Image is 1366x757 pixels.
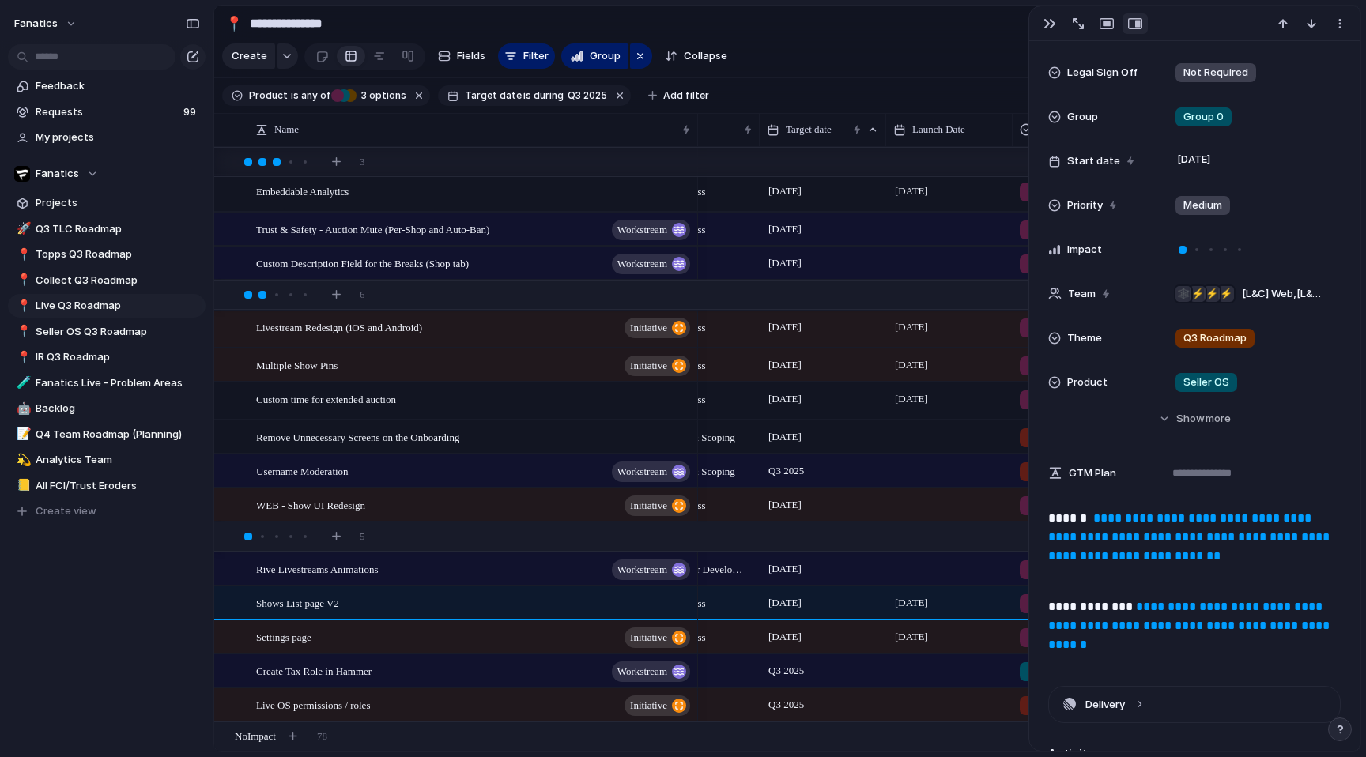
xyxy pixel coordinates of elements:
[8,397,206,420] a: 🤖Backlog
[1028,320,1043,336] span: Yes
[432,43,492,69] button: Fields
[531,89,564,103] span: during
[8,243,206,266] div: 📍Topps Q3 Roadmap
[249,89,288,103] span: Product
[14,375,30,391] button: 🧪
[1175,286,1191,302] div: 🕸
[1028,392,1043,408] span: Yes
[590,48,621,64] span: Group
[625,695,690,716] button: initiative
[256,593,339,612] span: Shows List page V2
[1028,562,1043,578] span: Yes
[256,390,396,408] span: Custom time for extended auction
[1067,153,1120,169] span: Start date
[630,695,667,717] span: initiative
[17,400,28,418] div: 🤖
[360,529,365,544] span: 5
[17,451,28,469] div: 💫
[17,348,28,367] div: 📍
[8,269,206,292] a: 📍Collect Q3 Roadmap
[14,247,30,262] button: 📍
[617,219,667,241] span: workstream
[14,324,30,340] button: 📍
[764,390,806,409] span: [DATE]
[274,122,299,137] span: Name
[256,254,469,272] span: Custom Description Field for the Breaks (Shop tab)
[659,562,746,578] span: Ready for Development
[14,427,30,443] button: 📝
[625,495,690,516] button: initiative
[256,318,422,336] span: Livestream Redesign (iOS and Android)
[225,13,243,34] div: 📍
[891,627,932,646] span: [DATE]
[891,356,932,375] span: [DATE]
[8,423,206,446] div: 📝Q4 Team Roadmap (Planning)
[14,349,30,365] button: 📍
[36,130,200,145] span: My projects
[8,499,206,523] button: Create view
[617,461,667,483] span: workstream
[36,78,200,94] span: Feedback
[8,448,206,472] div: 💫Analytics Team
[1067,375,1108,390] span: Product
[232,48,267,64] span: Create
[612,461,690,482] button: workstream
[1049,687,1340,722] button: Delivery
[256,695,370,714] span: Live OS permissions / roles
[317,729,327,744] span: 78
[891,318,932,337] span: [DATE]
[291,89,299,103] span: is
[8,191,206,215] a: Projects
[625,318,690,338] button: initiative
[891,593,932,612] span: [DATE]
[612,559,690,580] button: workstream
[8,217,206,241] a: 🚀Q3 TLC Roadmap
[288,87,333,104] button: isany of
[17,246,28,264] div: 📍
[235,729,276,744] span: No Impact
[764,593,806,612] span: [DATE]
[764,254,806,273] span: [DATE]
[891,390,932,409] span: [DATE]
[1028,184,1043,200] span: Yes
[764,627,806,646] span: [DATE]
[8,371,206,395] div: 🧪Fanatics Live - Problem Areas
[7,11,85,36] button: fanatics
[764,356,806,375] span: [DATE]
[465,89,522,103] span: Target date
[1028,498,1043,514] span: Yes
[625,627,690,648] button: initiative
[14,478,30,494] button: 📒
[630,317,667,339] span: initiative
[36,401,200,416] span: Backlog
[617,661,667,683] span: workstream
[617,253,667,275] span: workstream
[36,273,200,288] span: Collect Q3 Roadmap
[523,89,531,103] span: is
[222,43,275,69] button: Create
[684,48,727,64] span: Collapse
[14,273,30,288] button: 📍
[561,43,628,69] button: Group
[1028,664,1080,680] span: Not required
[1242,286,1327,302] span: [L&C] Web , [L&C] Backend , Design Team , Live
[1028,358,1043,374] span: Yes
[498,43,555,69] button: Filter
[658,43,734,69] button: Collapse
[299,89,330,103] span: any of
[36,221,200,237] span: Q3 TLC Roadmap
[764,695,808,714] span: Q3 2025
[256,559,379,578] span: Rive Livestreams Animations
[221,11,247,36] button: 📍
[1183,198,1222,213] span: Medium
[617,559,667,581] span: workstream
[14,221,30,237] button: 🚀
[17,220,28,238] div: 🚀
[256,182,349,200] span: Embeddable Analytics
[8,294,206,318] a: 📍Live Q3 Roadmap
[8,474,206,498] div: 📒All FCI/Trust Eroders
[630,495,667,517] span: initiative
[36,324,200,340] span: Seller OS Q3 Roadmap
[764,661,808,680] span: Q3 2025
